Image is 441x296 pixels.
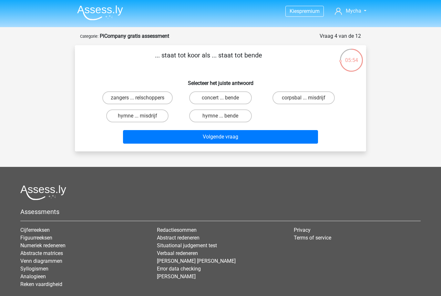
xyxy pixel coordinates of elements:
[189,109,251,122] label: hymne ... bende
[20,227,50,233] a: Cijferreeksen
[299,8,320,14] span: premium
[100,33,169,39] strong: PiCompany gratis assessment
[20,235,52,241] a: Figuurreeksen
[157,258,236,264] a: [PERSON_NAME] [PERSON_NAME]
[20,258,62,264] a: Venn diagrammen
[157,273,196,280] a: [PERSON_NAME]
[85,50,332,70] p: ... staat tot koor als ... staat tot bende
[157,250,198,256] a: Verbaal redeneren
[20,185,66,200] img: Assessly logo
[286,7,323,15] a: Kiespremium
[189,91,251,104] label: concert ... bende
[85,75,356,86] h6: Selecteer het juiste antwoord
[157,227,197,233] a: Redactiesommen
[20,266,48,272] a: Syllogismen
[20,208,421,216] h5: Assessments
[20,250,63,256] a: Abstracte matrices
[80,34,98,39] small: Categorie:
[290,8,299,14] span: Kies
[157,242,217,249] a: Situational judgement test
[272,91,335,104] label: corpsbal ... misdrijf
[332,7,369,15] a: Mycha
[339,48,364,64] div: 05:54
[294,227,311,233] a: Privacy
[320,32,361,40] div: Vraag 4 van de 12
[157,266,201,272] a: Error data checking
[294,235,331,241] a: Terms of service
[20,273,46,280] a: Analogieen
[77,5,123,20] img: Assessly
[20,281,62,287] a: Reken vaardigheid
[20,242,66,249] a: Numeriek redeneren
[123,130,318,144] button: Volgende vraag
[106,109,169,122] label: hymne ... misdrijf
[346,8,361,14] span: Mycha
[102,91,173,104] label: zangers ... relschoppers
[157,235,200,241] a: Abstract redeneren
